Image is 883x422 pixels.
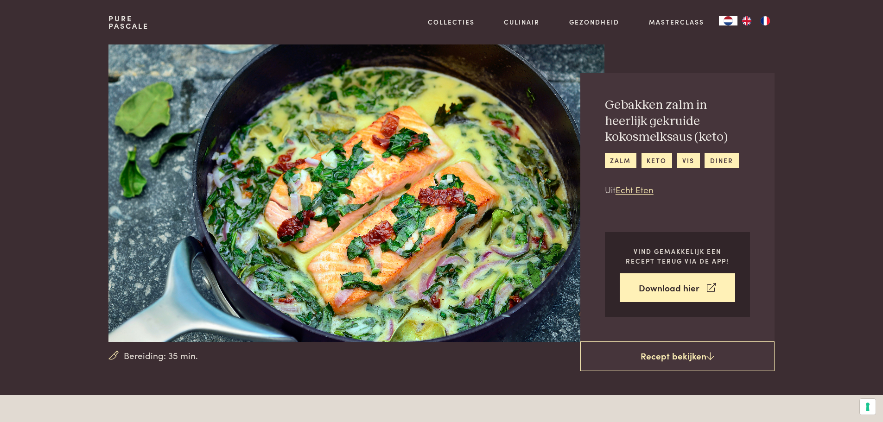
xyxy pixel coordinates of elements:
[605,153,636,168] a: zalm
[860,399,876,415] button: Uw voorkeuren voor toestemming voor trackingtechnologieën
[719,16,737,25] a: NL
[580,341,775,371] a: Recept bekijken
[649,17,704,27] a: Masterclass
[108,15,149,30] a: PurePascale
[504,17,540,27] a: Culinair
[605,97,750,145] h2: Gebakken zalm in heerlijk gekruide kokosmelksaus (keto)
[737,16,775,25] ul: Language list
[756,16,775,25] a: FR
[616,183,654,195] a: Echt Eten
[677,153,700,168] a: vis
[620,246,735,265] p: Vind gemakkelijk een recept terug via de app!
[108,44,604,342] img: Gebakken zalm in heerlijk gekruide kokosmelksaus (keto)
[605,183,750,196] p: Uit
[428,17,475,27] a: Collecties
[705,153,738,168] a: diner
[719,16,737,25] div: Language
[620,273,735,302] a: Download hier
[124,349,198,362] span: Bereiding: 35 min.
[719,16,775,25] aside: Language selected: Nederlands
[642,153,672,168] a: keto
[569,17,619,27] a: Gezondheid
[737,16,756,25] a: EN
